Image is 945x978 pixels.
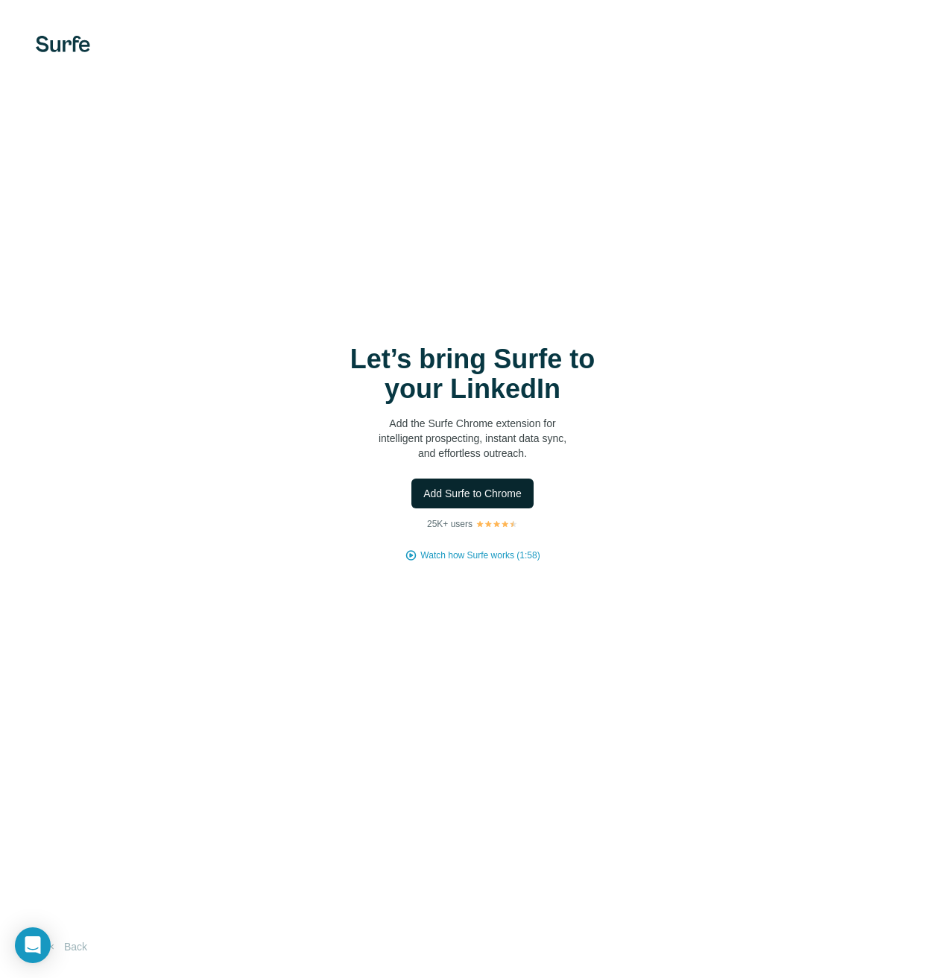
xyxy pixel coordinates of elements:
[411,479,534,508] button: Add Surfe to Chrome
[323,344,622,404] h1: Let’s bring Surfe to your LinkedIn
[423,486,522,501] span: Add Surfe to Chrome
[427,517,472,531] p: 25K+ users
[36,36,90,52] img: Surfe's logo
[420,549,540,562] button: Watch how Surfe works (1:58)
[36,933,98,960] button: Back
[15,927,51,963] div: Open Intercom Messenger
[323,416,622,461] p: Add the Surfe Chrome extension for intelligent prospecting, instant data sync, and effortless out...
[475,520,518,529] img: Rating Stars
